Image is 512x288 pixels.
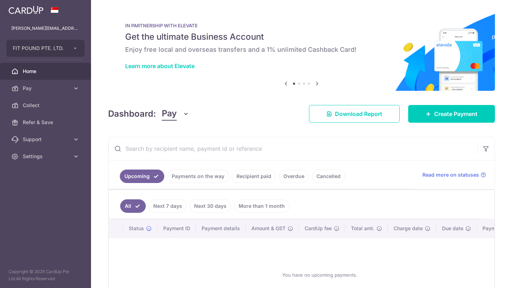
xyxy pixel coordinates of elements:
span: Amount & GST [251,225,286,232]
a: Recipient paid [232,170,276,183]
a: Payments on the way [167,170,229,183]
span: Settings [23,153,70,160]
a: Download Report [309,105,400,123]
a: Overdue [279,170,309,183]
a: All [120,199,146,213]
img: Renovation banner [108,11,495,91]
span: Pay [23,85,70,92]
th: Payment details [196,219,246,238]
span: Support [23,136,70,143]
button: FIT POUND PTE. LTD. [6,40,85,57]
span: Total amt. [351,225,374,232]
span: Refer & Save [23,119,70,126]
span: FIT POUND PTE. LTD. [13,45,65,52]
a: Next 30 days [190,199,231,213]
button: Pay [162,107,189,121]
p: [PERSON_NAME][EMAIL_ADDRESS][DOMAIN_NAME] [11,25,80,32]
a: Create Payment [408,105,495,123]
span: Home [23,68,70,75]
th: Payment ID [158,219,196,238]
h4: Dashboard: [108,107,156,120]
span: Pay [162,107,177,121]
span: Create Payment [434,110,478,118]
a: Cancelled [312,170,345,183]
h5: Get the ultimate Business Account [125,31,478,43]
input: Search by recipient name, payment id or reference [108,137,478,160]
span: Collect [23,102,70,109]
a: More than 1 month [234,199,289,213]
span: Due date [442,225,463,232]
span: Read more on statuses [422,171,479,178]
h6: Enjoy free local and overseas transfers and a 1% unlimited Cashback Card! [125,45,478,54]
span: Status [129,225,144,232]
a: Upcoming [120,170,164,183]
span: CardUp fee [305,225,332,232]
a: Read more on statuses [422,171,486,178]
a: Learn more about Elevate [125,62,194,70]
span: Download Report [335,110,382,118]
span: Charge date [394,225,423,232]
img: CardUp [9,6,43,14]
a: Next 7 days [149,199,187,213]
p: IN PARTNERSHIP WITH ELEVATE [125,23,478,28]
